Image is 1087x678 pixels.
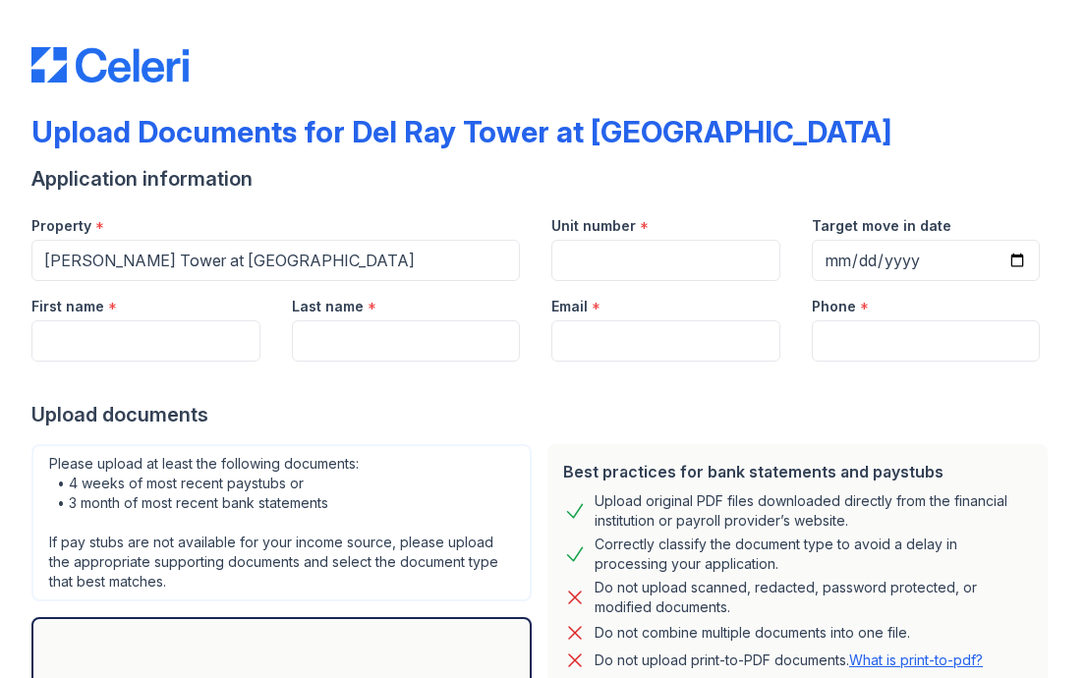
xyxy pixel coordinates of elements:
label: Email [551,297,588,316]
div: Upload original PDF files downloaded directly from the financial institution or payroll provider’... [595,491,1032,531]
div: Do not combine multiple documents into one file. [595,621,910,645]
div: Please upload at least the following documents: • 4 weeks of most recent paystubs or • 3 month of... [31,444,532,601]
label: Unit number [551,216,636,236]
div: Upload Documents for Del Ray Tower at [GEOGRAPHIC_DATA] [31,114,891,149]
div: Correctly classify the document type to avoid a delay in processing your application. [595,535,1032,574]
a: What is print-to-pdf? [849,651,983,668]
img: CE_Logo_Blue-a8612792a0a2168367f1c8372b55b34899dd931a85d93a1a3d3e32e68fde9ad4.png [31,47,189,83]
div: Best practices for bank statements and paystubs [563,460,1032,483]
label: Target move in date [812,216,951,236]
label: First name [31,297,104,316]
label: Property [31,216,91,236]
label: Phone [812,297,856,316]
div: Application information [31,165,1056,193]
label: Last name [292,297,364,316]
div: Do not upload scanned, redacted, password protected, or modified documents. [595,578,1032,617]
p: Do not upload print-to-PDF documents. [595,650,983,670]
div: Upload documents [31,401,1056,428]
